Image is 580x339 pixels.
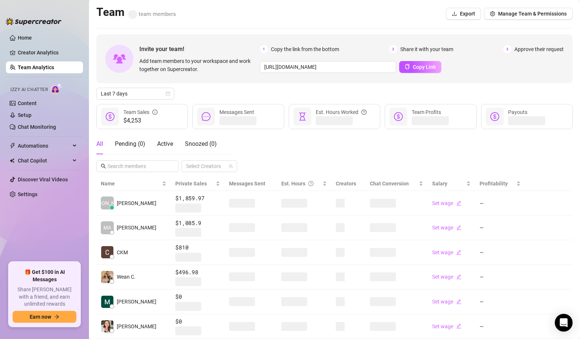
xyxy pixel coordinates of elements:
[139,44,260,54] span: Invite your team!
[432,274,461,280] a: Set wageedit
[475,265,525,290] td: —
[446,8,481,20] button: Export
[452,11,457,16] span: download
[394,112,403,121] span: dollar-circle
[166,91,170,96] span: calendar
[117,224,156,232] span: [PERSON_NAME]
[18,112,32,118] a: Setup
[298,112,307,121] span: hourglass
[175,268,220,277] span: $496.98
[101,88,170,99] span: Last 7 days
[115,140,145,148] div: Pending ( 0 )
[18,191,37,197] a: Settings
[405,64,410,69] span: copy
[157,140,173,147] span: Active
[10,143,16,149] span: thunderbolt
[101,164,106,169] span: search
[475,216,525,241] td: —
[514,45,564,53] span: Approve their request
[281,179,321,188] div: Est. Hours
[484,8,573,20] button: Manage Team & Permissions
[175,243,220,252] span: $810
[456,250,461,255] span: edit
[107,162,168,170] input: Search members
[18,47,77,58] a: Creator Analytics
[475,314,525,339] td: —
[96,140,103,148] div: All
[101,320,113,332] img: Kaye Castillano
[117,199,156,207] span: [PERSON_NAME]
[456,274,461,279] span: edit
[185,140,217,147] span: Snoozed ( 0 )
[475,240,525,265] td: —
[413,64,436,70] span: Copy Link
[490,11,495,16] span: setting
[87,199,127,207] span: [PERSON_NAME]
[361,108,367,116] span: question-circle
[54,314,59,319] span: arrow-right
[123,116,158,125] span: $4,253
[96,177,171,191] th: Name
[475,289,525,314] td: —
[13,286,76,308] span: Share [PERSON_NAME] with a friend, and earn unlimited rewards
[490,112,499,121] span: dollar-circle
[260,45,268,53] span: 1
[331,177,365,191] th: Creators
[103,224,111,232] span: MA
[456,225,461,230] span: edit
[152,108,158,116] span: info-circle
[475,191,525,216] td: —
[460,11,475,17] span: Export
[271,45,339,53] span: Copy the link from the bottom
[18,124,56,130] a: Chat Monitoring
[106,112,115,121] span: dollar-circle
[555,314,573,332] div: Open Intercom Messenger
[316,108,367,116] div: Est. Hours Worked
[432,249,461,255] a: Set wageedit
[432,225,461,231] a: Set wageedit
[117,298,156,306] span: [PERSON_NAME]
[18,140,70,152] span: Automations
[18,177,68,182] a: Discover Viral Videos
[101,296,113,308] img: Meludel Ann Co
[308,179,314,188] span: question-circle
[51,83,62,94] img: AI Chatter
[123,108,158,116] div: Team Sales
[432,299,461,305] a: Set wageedit
[175,219,220,228] span: $1,085.9
[13,311,76,323] button: Earn nowarrow-right
[96,5,176,19] h2: Team
[480,181,508,187] span: Profitability
[13,269,76,283] span: 🎁 Get $100 in AI Messages
[18,35,32,41] a: Home
[412,109,441,115] span: Team Profits
[101,246,113,258] img: CKM
[18,155,70,167] span: Chat Copilot
[503,45,511,53] span: 3
[10,86,48,93] span: Izzy AI Chatter
[175,292,220,301] span: $0
[456,323,461,329] span: edit
[399,61,441,73] button: Copy Link
[175,194,220,203] span: $1,859.97
[498,11,567,17] span: Manage Team & Permissions
[432,200,461,206] a: Set wageedit
[229,164,233,168] span: team
[139,57,257,73] span: Add team members to your workspace and work together on Supercreator.
[10,158,14,163] img: Chat Copilot
[229,181,265,187] span: Messages Sent
[6,18,62,25] img: logo-BBDzfeDw.svg
[370,181,409,187] span: Chat Conversion
[202,112,211,121] span: message
[456,299,461,304] span: edit
[117,273,136,281] span: Wean C.
[432,181,447,187] span: Salary
[175,317,220,326] span: $0
[219,109,254,115] span: Messages Sent
[101,179,160,188] span: Name
[128,11,176,17] span: team members
[117,322,156,330] span: [PERSON_NAME]
[117,248,128,256] span: CKM
[18,100,37,106] a: Content
[30,314,51,320] span: Earn now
